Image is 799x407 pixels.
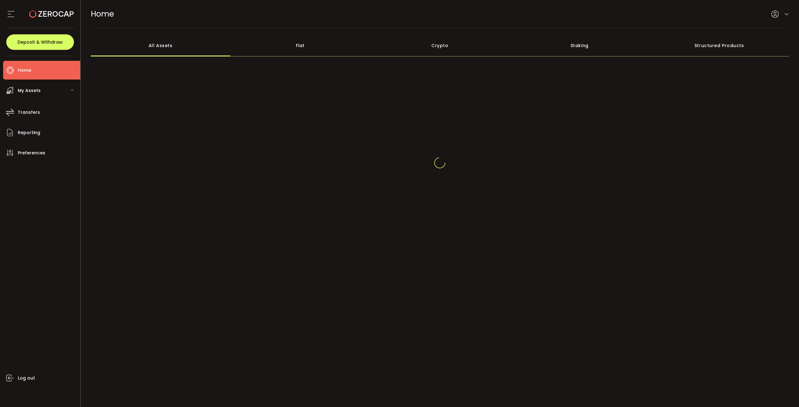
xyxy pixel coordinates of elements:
[510,35,649,56] div: Staking
[18,128,40,137] span: Reporting
[18,108,40,117] span: Transfers
[91,8,114,19] span: Home
[18,148,45,157] span: Preferences
[370,35,510,56] div: Crypto
[18,66,31,75] span: Home
[18,86,41,95] span: My Assets
[6,34,74,50] button: Deposit & Withdraw
[230,35,370,56] div: Fiat
[91,35,231,56] div: All Assets
[649,35,789,56] div: Structured Products
[17,40,63,44] span: Deposit & Withdraw
[18,374,35,383] span: Log out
